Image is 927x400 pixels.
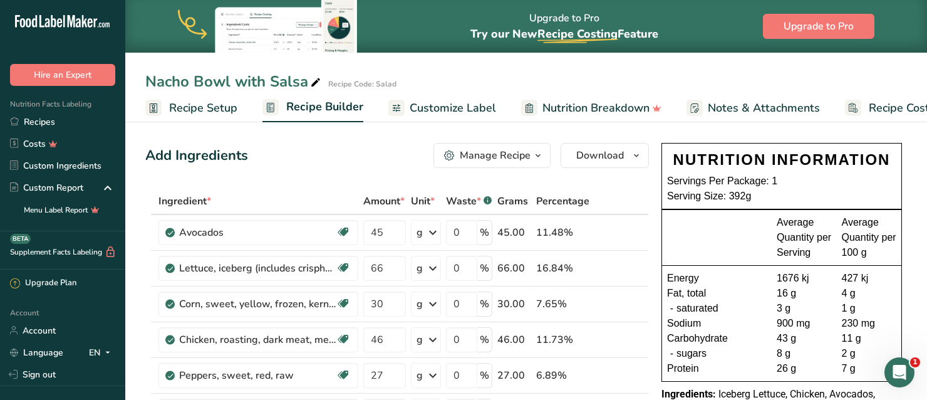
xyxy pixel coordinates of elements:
span: Sodium [667,316,701,331]
div: Average Quantity per 100 g [842,215,897,260]
div: 230 mg [842,316,897,331]
span: Unit [411,194,435,209]
div: Serving Size: 392g [667,189,896,204]
div: 7.65% [536,297,589,312]
div: EN [89,345,115,360]
div: Peppers, sweet, red, raw [179,368,336,383]
div: g [417,332,423,347]
div: 6.89% [536,368,589,383]
span: sugars [676,346,707,361]
div: Upgrade Plan [10,277,76,290]
span: Percentage [536,194,589,209]
div: g [417,368,423,383]
span: Recipe Costing [537,26,618,41]
div: 30.00 [497,297,531,312]
a: Language [10,342,63,364]
div: 46.00 [497,332,531,347]
span: Upgrade to Pro [784,19,854,34]
div: g [417,261,423,276]
div: Upgrade to Pro [470,1,658,53]
div: Avocados [179,225,336,240]
div: 427 kj [842,271,897,286]
div: 7 g [842,361,897,376]
div: 43 g [777,331,832,346]
span: saturated [676,301,718,316]
div: BETA [10,234,31,244]
span: Try our New Feature [470,26,658,41]
span: Fat, total [667,286,706,301]
div: Nacho Bowl with Salsa [145,70,323,93]
span: Notes & Attachments [708,100,820,117]
a: Recipe Builder [262,93,363,123]
span: Recipe Builder [286,98,363,115]
div: 11 g [842,331,897,346]
a: Customize Label [388,94,496,122]
div: 1 g [842,301,897,316]
div: 1676 kj [777,271,832,286]
div: 26 g [777,361,832,376]
span: 1 [910,357,920,367]
div: Servings Per Package: 1 [667,174,896,189]
span: Download [576,148,624,163]
div: g [417,225,423,240]
span: Amount [363,194,405,209]
div: 900 mg [777,316,832,331]
div: Custom Report [10,181,83,194]
a: Notes & Attachments [686,94,820,122]
div: 16 g [777,286,832,301]
div: Waste [446,194,492,209]
button: Download [561,143,649,168]
span: Ingredient [158,194,211,209]
div: Lettuce, iceberg (includes crisphead types), raw [179,261,336,276]
span: Energy [667,271,699,286]
span: Recipe Setup [169,100,237,117]
div: 27.00 [497,368,531,383]
div: Manage Recipe [460,148,531,163]
button: Upgrade to Pro [763,14,874,39]
div: 4 g [842,286,897,301]
a: Nutrition Breakdown [521,94,661,122]
div: Chicken, roasting, dark meat, meat only, cooked, roasted [179,332,336,347]
div: Average Quantity per Serving [777,215,832,260]
div: 3 g [777,301,832,316]
div: Add Ingredients [145,145,248,166]
div: g [417,297,423,312]
a: Recipe Setup [145,94,237,122]
span: Grams [497,194,528,209]
div: Corn, sweet, yellow, frozen, kernels on cob, cooked, boiled, drained, without salt [179,297,336,312]
span: Customize Label [410,100,496,117]
span: Ingredients: [661,388,716,400]
button: Hire an Expert [10,64,115,86]
div: 16.84% [536,261,589,276]
span: Nutrition Breakdown [542,100,650,117]
span: Protein [667,361,699,376]
button: Manage Recipe [433,143,551,168]
div: 66.00 [497,261,531,276]
div: Recipe Code: Salad [328,78,396,90]
iframe: Intercom live chat [884,357,914,387]
div: 11.73% [536,332,589,347]
div: NUTRITION INFORMATION [667,149,896,171]
div: 11.48% [536,225,589,240]
div: - [667,346,676,361]
div: 2 g [842,346,897,361]
span: Carbohydrate [667,331,728,346]
div: 8 g [777,346,832,361]
div: - [667,301,676,316]
div: 45.00 [497,225,531,240]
